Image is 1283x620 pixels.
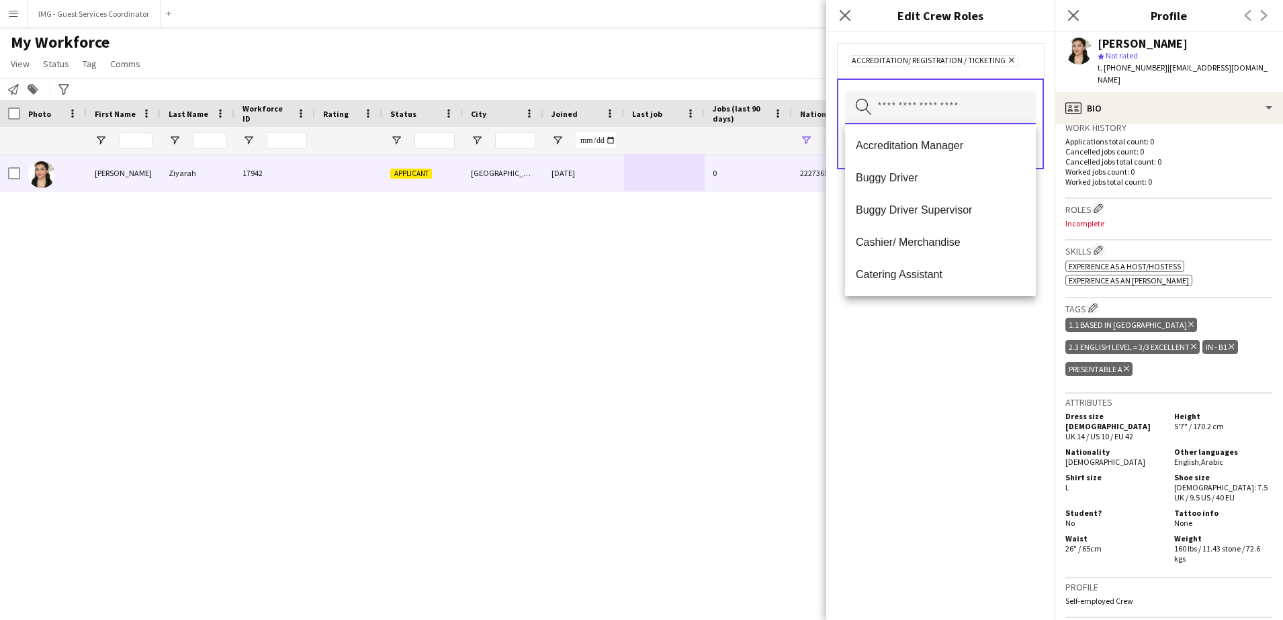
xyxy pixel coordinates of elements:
[1174,533,1272,543] h5: Weight
[161,154,234,191] div: Ziyarah
[551,109,578,119] span: Joined
[800,168,840,178] span: 2227365919
[632,109,662,119] span: Last job
[1202,340,1237,354] div: IN - B1
[856,204,1025,216] span: Buggy Driver Supervisor
[1174,411,1272,421] h5: Height
[1065,177,1272,187] p: Worked jobs total count: 0
[824,132,918,148] input: National ID/ Iqama number Filter Input
[705,154,792,191] div: 0
[77,55,102,73] a: Tag
[551,134,564,146] button: Open Filter Menu
[390,134,402,146] button: Open Filter Menu
[1174,472,1272,482] h5: Shoe size
[105,55,146,73] a: Comms
[1055,92,1283,124] div: Bio
[852,56,1006,67] span: Accreditation/ Registration / Ticketing
[1106,50,1138,60] span: Not rated
[1065,318,1197,332] div: 1.1 Based in [GEOGRAPHIC_DATA]
[1098,62,1268,85] span: | [EMAIL_ADDRESS][DOMAIN_NAME]
[1069,261,1181,271] span: Experience as a Host/Hostess
[471,109,486,119] span: City
[28,109,51,119] span: Photo
[826,7,1055,24] h3: Edit Crew Roles
[87,154,161,191] div: [PERSON_NAME]
[856,236,1025,249] span: Cashier/ Merchandise
[43,58,69,70] span: Status
[28,1,161,27] button: IMG - Guest Services Coordinator
[1065,218,1272,228] p: Incomplete
[1065,362,1133,376] div: Presentable A
[267,132,307,148] input: Workforce ID Filter Input
[119,132,152,148] input: First Name Filter Input
[38,55,75,73] a: Status
[713,103,768,124] span: Jobs (last 90 days)
[56,81,72,97] app-action-btn: Advanced filters
[856,171,1025,184] span: Buggy Driver
[576,132,616,148] input: Joined Filter Input
[1174,518,1192,528] span: None
[1098,62,1167,73] span: t. [PHONE_NUMBER]
[1065,431,1133,441] span: UK 14 / US 10 / EU 42
[1065,136,1272,146] p: Applications total count: 0
[390,109,416,119] span: Status
[193,132,226,148] input: Last Name Filter Input
[414,132,455,148] input: Status Filter Input
[1065,167,1272,177] p: Worked jobs count: 0
[1055,7,1283,24] h3: Profile
[11,58,30,70] span: View
[1201,457,1223,467] span: Arabic
[5,55,35,73] a: View
[242,134,255,146] button: Open Filter Menu
[1065,301,1272,315] h3: Tags
[463,154,543,191] div: [GEOGRAPHIC_DATA]
[1065,396,1272,408] h3: Attributes
[1065,157,1272,167] p: Cancelled jobs total count: 0
[1065,518,1075,528] span: No
[471,134,483,146] button: Open Filter Menu
[169,109,208,119] span: Last Name
[1174,457,1201,467] span: English ,
[25,81,41,97] app-action-btn: Add to tag
[1065,411,1163,431] h5: Dress size [DEMOGRAPHIC_DATA]
[800,109,901,119] span: National ID/ Iqama number
[1069,275,1189,285] span: Experience as an [PERSON_NAME]
[1065,581,1272,593] h3: Profile
[1174,421,1224,431] span: 5'7" / 170.2 cm
[856,268,1025,281] span: Catering Assistant
[28,161,55,188] img: Jana Ziyarah
[1065,533,1163,543] h5: Waist
[1065,122,1272,134] h3: Work history
[1065,243,1272,257] h3: Skills
[83,58,97,70] span: Tag
[495,132,535,148] input: City Filter Input
[1065,146,1272,157] p: Cancelled jobs count: 0
[1065,340,1200,354] div: 2.3 English Level = 3/3 Excellent
[110,58,140,70] span: Comms
[1065,508,1163,518] h5: Student?
[543,154,624,191] div: [DATE]
[95,109,136,119] span: First Name
[1065,482,1069,492] span: L
[1174,447,1272,457] h5: Other languages
[1065,447,1163,457] h5: Nationality
[5,81,21,97] app-action-btn: Notify workforce
[242,103,291,124] span: Workforce ID
[1065,596,1272,606] p: Self-employed Crew
[1065,202,1272,216] h3: Roles
[323,109,349,119] span: Rating
[800,134,812,146] button: Open Filter Menu
[95,134,107,146] button: Open Filter Menu
[234,154,315,191] div: 17942
[169,134,181,146] button: Open Filter Menu
[1098,38,1188,50] div: [PERSON_NAME]
[390,169,432,179] span: Applicant
[1174,543,1260,564] span: 160 lbs / 11.43 stone / 72.6 kgs
[1065,457,1145,467] span: [DEMOGRAPHIC_DATA]
[1174,508,1272,518] h5: Tattoo info
[1174,482,1268,502] span: [DEMOGRAPHIC_DATA]: 7.5 UK / 9.5 US / 40 EU
[11,32,109,52] span: My Workforce
[1065,472,1163,482] h5: Shirt size
[856,139,1025,152] span: Accreditation Manager
[1065,543,1102,553] span: 26" / 65cm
